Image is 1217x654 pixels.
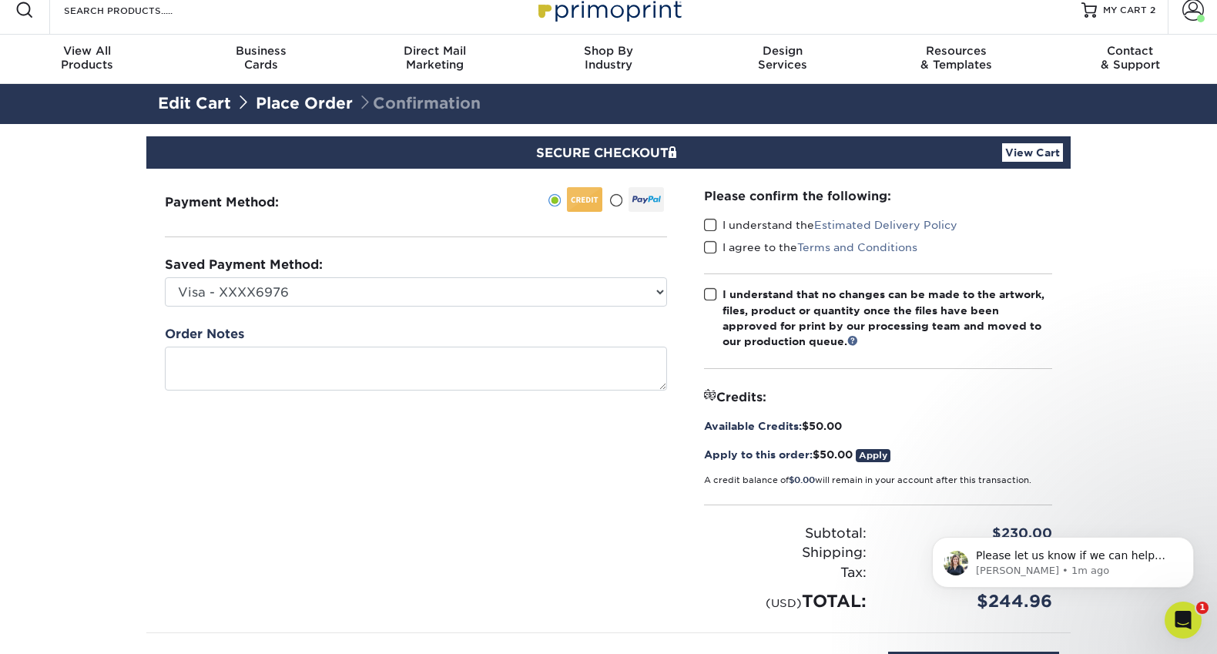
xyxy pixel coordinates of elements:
a: Terms and Conditions [797,241,917,253]
div: Marketing [347,44,521,72]
a: BusinessCards [174,35,348,84]
a: Shop ByIndustry [521,35,696,84]
span: Confirmation [357,94,481,112]
span: 1 [1196,602,1209,614]
a: DesignServices [696,35,870,84]
div: Credits: [704,387,1052,406]
div: $50.00 [704,447,1052,462]
a: Resources& Templates [870,35,1044,84]
a: Apply [856,449,890,462]
small: A credit balance of will remain in your account after this transaction. [704,475,1031,485]
div: & Support [1043,44,1217,72]
span: Apply to this order: [704,448,813,461]
span: MY CART [1103,4,1147,17]
input: SEARCH PRODUCTS..... [62,1,213,19]
span: Direct Mail [347,44,521,58]
a: Place Order [256,94,353,112]
div: Cards [174,44,348,72]
span: $0.00 [789,475,815,485]
div: Subtotal: [692,524,878,544]
div: Shipping: [692,543,878,563]
a: Estimated Delivery Policy [814,219,957,231]
div: Please confirm the following: [704,187,1052,205]
span: Shop By [521,44,696,58]
a: Edit Cart [158,94,231,112]
div: I understand that no changes can be made to the artwork, files, product or quantity once the file... [722,287,1052,350]
span: 2 [1150,5,1155,15]
small: (USD) [766,596,802,609]
h3: Payment Method: [165,195,317,210]
div: Industry [521,44,696,72]
label: I agree to the [704,240,917,255]
div: $230.00 [878,524,1064,544]
label: Order Notes [165,325,244,344]
label: I understand the [704,217,957,233]
div: Services [696,44,870,72]
label: Saved Payment Method: [165,256,323,274]
a: Direct MailMarketing [347,35,521,84]
div: $50.00 [704,418,1052,434]
div: TOTAL: [692,589,878,614]
span: Design [696,44,870,58]
iframe: Intercom notifications message [909,505,1217,612]
span: Available Credits: [704,420,802,432]
div: & Templates [870,44,1044,72]
span: Resources [870,44,1044,58]
a: View Cart [1002,143,1063,162]
span: Contact [1043,44,1217,58]
div: Tax: [692,563,878,583]
span: SECURE CHECKOUT [536,146,681,160]
iframe: Intercom live chat [1165,602,1202,639]
div: $0.00 [878,563,1064,583]
span: Business [174,44,348,58]
div: $244.96 [878,589,1064,614]
div: $14.96 [878,543,1064,563]
a: Contact& Support [1043,35,1217,84]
